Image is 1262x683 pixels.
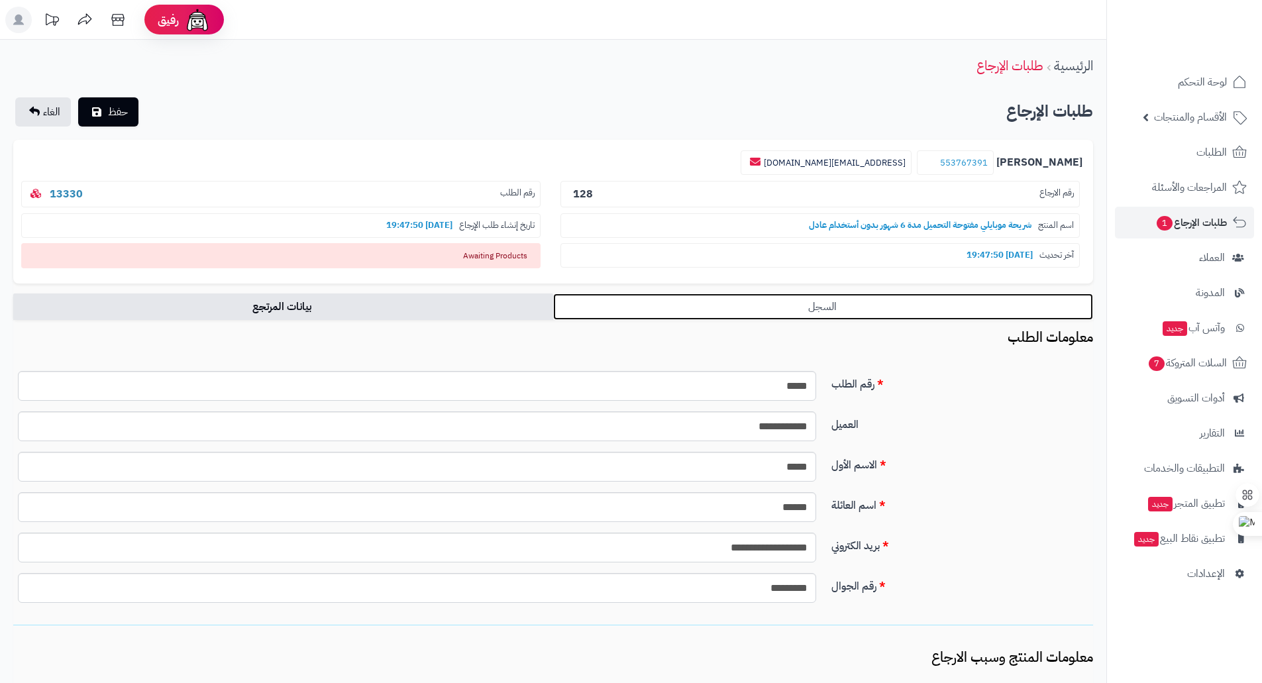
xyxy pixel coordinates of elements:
span: وآتس آب [1161,319,1225,337]
span: العملاء [1199,248,1225,267]
span: تطبيق المتجر [1147,494,1225,513]
span: جديد [1148,497,1173,511]
a: وآتس آبجديد [1115,312,1254,344]
a: الإعدادات [1115,558,1254,590]
label: رقم الطلب [826,371,1099,392]
span: اسم المنتج [1038,219,1074,232]
label: العميل [826,411,1099,433]
a: 13330 [50,186,83,202]
a: العملاء [1115,242,1254,274]
span: أدوات التسويق [1167,389,1225,407]
h3: معلومات المنتج وسبب الارجاع [13,650,1093,665]
label: رقم الجوال [826,573,1099,594]
a: الغاء [15,97,71,127]
span: آخر تحديث [1039,249,1074,262]
img: logo-2.png [1172,37,1249,65]
a: أدوات التسويق [1115,382,1254,414]
span: المدونة [1196,284,1225,302]
a: السلات المتروكة7 [1115,347,1254,379]
span: الغاء [43,104,60,120]
a: لوحة التحكم [1115,66,1254,98]
span: حفظ [108,104,128,120]
span: التقارير [1200,424,1225,443]
span: جديد [1163,321,1187,336]
span: Awaiting Products [21,243,541,268]
a: تطبيق المتجرجديد [1115,488,1254,519]
span: المراجعات والأسئلة [1152,178,1227,197]
a: طلبات الإرجاع [976,56,1043,76]
span: رفيق [158,12,179,28]
span: تاريخ إنشاء طلب الإرجاع [459,219,535,232]
span: الطلبات [1196,143,1227,162]
a: الطلبات [1115,136,1254,168]
span: 1 [1157,216,1173,231]
a: [EMAIL_ADDRESS][DOMAIN_NAME] [764,156,906,169]
label: اسم العائلة [826,492,1099,513]
span: لوحة التحكم [1178,73,1227,91]
span: الأقسام والمنتجات [1154,108,1227,127]
a: المدونة [1115,277,1254,309]
b: [DATE] 19:47:50 [960,248,1039,261]
span: السلات المتروكة [1147,354,1227,372]
h2: طلبات الإرجاع [1006,98,1093,125]
b: 128 [573,186,593,202]
a: تطبيق نقاط البيعجديد [1115,523,1254,554]
a: بيانات المرتجع [13,293,553,320]
a: السجل [553,293,1093,320]
span: التطبيقات والخدمات [1144,459,1225,478]
span: جديد [1134,532,1159,547]
b: [PERSON_NAME] [996,155,1082,170]
label: بريد الكتروني [826,533,1099,554]
a: التطبيقات والخدمات [1115,452,1254,484]
h3: معلومات الطلب [13,330,1093,345]
a: الرئيسية [1054,56,1093,76]
a: طلبات الإرجاع1 [1115,207,1254,238]
a: 553767391 [940,156,988,169]
span: الإعدادات [1187,564,1225,583]
span: رقم الطلب [500,187,535,202]
a: تحديثات المنصة [35,7,68,36]
span: تطبيق نقاط البيع [1133,529,1225,548]
button: حفظ [78,97,138,127]
a: التقارير [1115,417,1254,449]
img: ai-face.png [184,7,211,33]
b: شريحة موبايلي مفتوحة التحميل مدة 6 شهور بدون أستخدام عادل [802,219,1038,231]
span: طلبات الإرجاع [1155,213,1227,232]
b: [DATE] 19:47:50 [380,219,459,231]
a: المراجعات والأسئلة [1115,172,1254,203]
label: الاسم الأول [826,452,1099,473]
span: 7 [1149,356,1165,371]
span: رقم الارجاع [1039,187,1074,202]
